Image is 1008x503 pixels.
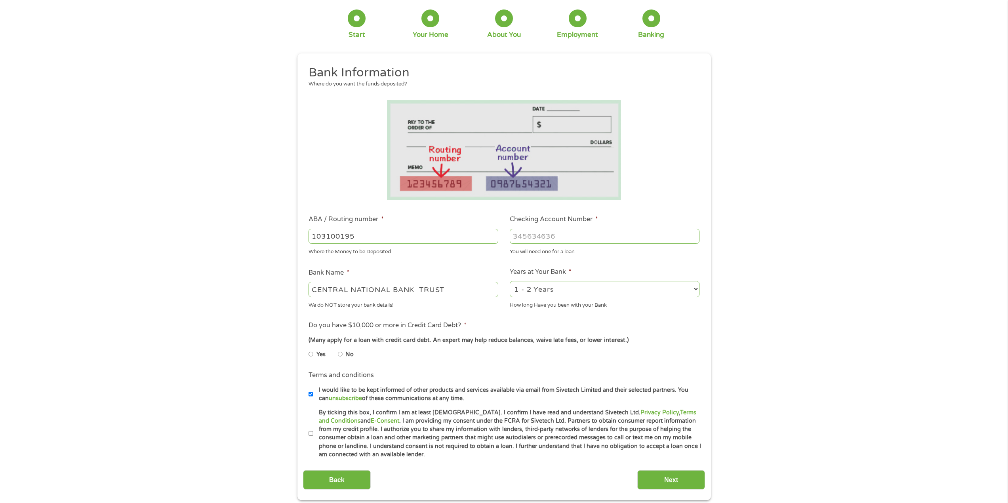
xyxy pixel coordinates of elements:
[557,30,598,39] div: Employment
[316,350,326,359] label: Yes
[309,80,694,88] div: Where do you want the funds deposited?
[309,229,498,244] input: 263177916
[638,30,664,39] div: Banking
[309,269,349,277] label: Bank Name
[309,215,384,224] label: ABA / Routing number
[319,409,696,424] a: Terms and Conditions
[303,470,371,490] input: Back
[309,336,699,345] div: (Many apply for a loan with credit card debt. An expert may help reduce balances, waive late fees...
[510,245,699,256] div: You will need one for a loan.
[510,298,699,309] div: How long Have you been with your Bank
[510,268,572,276] label: Years at Your Bank
[487,30,521,39] div: About You
[510,215,598,224] label: Checking Account Number
[510,229,699,244] input: 345634636
[309,245,498,256] div: Where the Money to be Deposited
[329,395,362,402] a: unsubscribe
[345,350,354,359] label: No
[309,371,374,380] label: Terms and conditions
[313,386,702,403] label: I would like to be kept informed of other products and services available via email from Sivetech...
[371,418,399,424] a: E-Consent
[313,408,702,459] label: By ticking this box, I confirm I am at least [DEMOGRAPHIC_DATA]. I confirm I have read and unders...
[413,30,448,39] div: Your Home
[309,65,694,81] h2: Bank Information
[637,470,705,490] input: Next
[309,321,467,330] label: Do you have $10,000 or more in Credit Card Debt?
[349,30,365,39] div: Start
[387,100,621,200] img: Routing number location
[640,409,679,416] a: Privacy Policy
[309,298,498,309] div: We do NOT store your bank details!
